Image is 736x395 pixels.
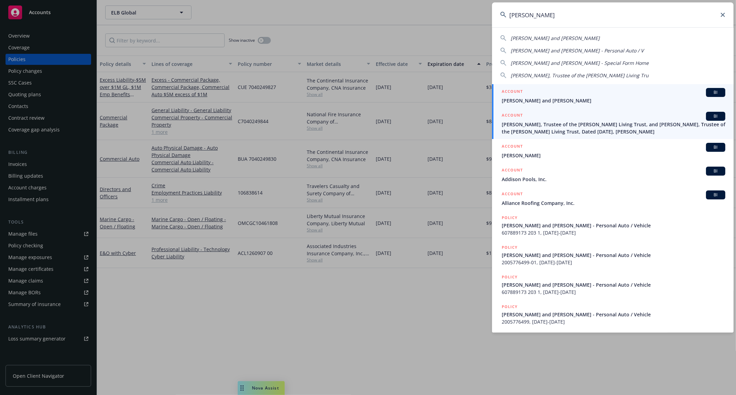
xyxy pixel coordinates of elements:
span: [PERSON_NAME] and [PERSON_NAME] - Personal Auto / V [511,47,644,54]
span: 2005776499-01, [DATE]-[DATE] [502,259,725,266]
a: ACCOUNTBI[PERSON_NAME] [492,139,734,163]
h5: POLICY [502,214,518,221]
span: [PERSON_NAME] and [PERSON_NAME] - Personal Auto / Vehicle [502,311,725,318]
span: [PERSON_NAME] and [PERSON_NAME] - Personal Auto / Vehicle [502,281,725,288]
span: [PERSON_NAME] and [PERSON_NAME] - Personal Auto / Vehicle [502,251,725,259]
span: BI [709,89,723,96]
span: 2005776499, [DATE]-[DATE] [502,318,725,325]
a: ACCOUNTBIAddison Pools, Inc. [492,163,734,187]
span: 607889173 203 1, [DATE]-[DATE] [502,229,725,236]
h5: ACCOUNT [502,190,523,199]
input: Search... [492,2,734,27]
span: [PERSON_NAME] [502,152,725,159]
span: [PERSON_NAME] and [PERSON_NAME] - Special Form Home [511,60,649,66]
span: BI [709,113,723,119]
a: POLICY[PERSON_NAME] and [PERSON_NAME] - Personal Auto / Vehicle607889173 203 1, [DATE]-[DATE] [492,270,734,299]
span: [PERSON_NAME] and [PERSON_NAME] [502,97,725,104]
a: ACCOUNTBI[PERSON_NAME], Trustee of the [PERSON_NAME] Living Trust, and [PERSON_NAME], Trustee of ... [492,108,734,139]
h5: ACCOUNT [502,143,523,151]
span: 607889173 203 1, [DATE]-[DATE] [502,288,725,296]
span: BI [709,168,723,174]
h5: POLICY [502,303,518,310]
a: POLICY[PERSON_NAME] and [PERSON_NAME] - Personal Auto / Vehicle2005776499, [DATE]-[DATE] [492,299,734,329]
span: [PERSON_NAME] and [PERSON_NAME] [511,35,600,41]
h5: ACCOUNT [502,112,523,120]
span: [PERSON_NAME], Trustee of the [PERSON_NAME] Living Tru [511,72,649,79]
h5: ACCOUNT [502,88,523,96]
span: BI [709,192,723,198]
a: POLICY[PERSON_NAME] and [PERSON_NAME] - Personal Auto / Vehicle607889173 203 1, [DATE]-[DATE] [492,210,734,240]
span: Alliance Roofing Company, Inc. [502,199,725,207]
span: BI [709,144,723,150]
a: ACCOUNTBIAlliance Roofing Company, Inc. [492,187,734,210]
span: Addison Pools, Inc. [502,176,725,183]
a: ACCOUNTBI[PERSON_NAME] and [PERSON_NAME] [492,84,734,108]
h5: POLICY [502,244,518,251]
span: [PERSON_NAME] and [PERSON_NAME] - Personal Auto / Vehicle [502,222,725,229]
span: [PERSON_NAME], Trustee of the [PERSON_NAME] Living Trust, and [PERSON_NAME], Trustee of the [PERS... [502,121,725,135]
h5: POLICY [502,274,518,280]
a: POLICY[PERSON_NAME] and [PERSON_NAME] - Personal Auto / Vehicle2005776499-01, [DATE]-[DATE] [492,240,734,270]
h5: ACCOUNT [502,167,523,175]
